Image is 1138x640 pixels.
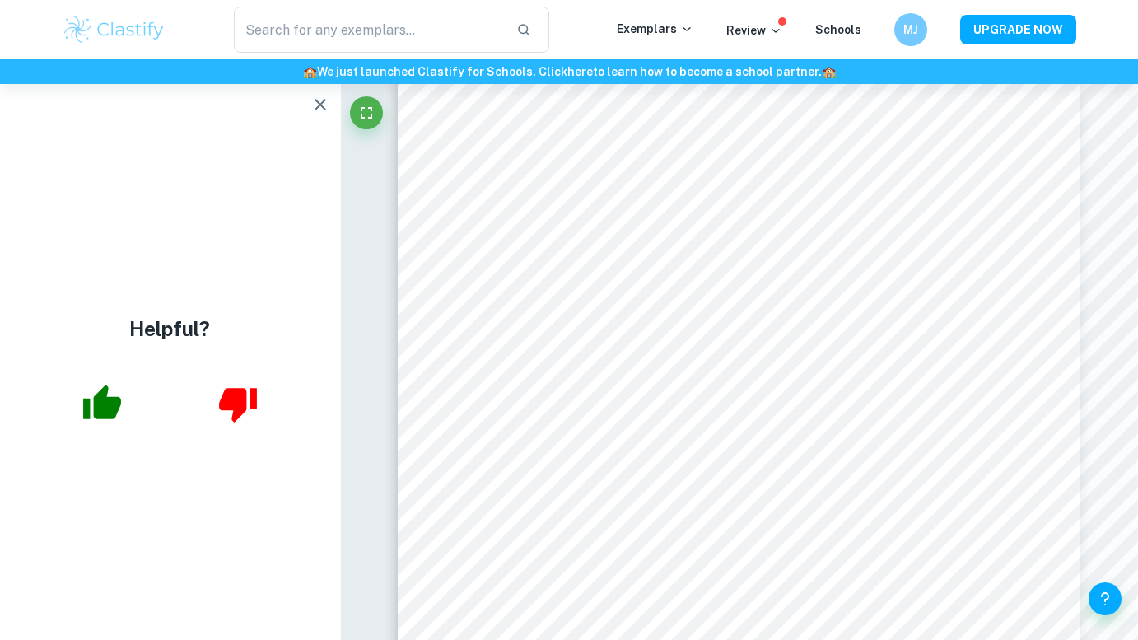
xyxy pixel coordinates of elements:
button: UPGRADE NOW [960,15,1076,44]
img: Clastify logo [62,13,166,46]
input: Search for any exemplars... [234,7,503,53]
a: Schools [815,23,861,36]
button: Fullscreen [350,96,383,129]
h6: MJ [902,21,921,39]
button: MJ [894,13,927,46]
span: 🏫 [303,65,317,78]
h4: Helpful? [129,314,210,343]
h6: We just launched Clastify for Schools. Click to learn how to become a school partner. [3,63,1135,81]
p: Exemplars [617,20,693,38]
span: 🏫 [822,65,836,78]
button: Help and Feedback [1089,582,1122,615]
p: Review [726,21,782,40]
a: here [567,65,593,78]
